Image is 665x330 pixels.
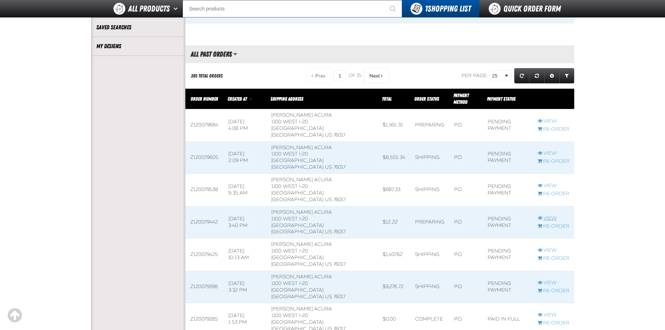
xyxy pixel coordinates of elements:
[233,48,237,60] button: Manage grid views. Current view is All Past Orders
[228,96,247,102] span: Created At
[325,164,332,170] span: US
[223,271,267,303] td: [DATE] 3:32 PM
[378,174,410,206] td: $687.33
[410,109,449,142] td: Preparing
[191,96,218,102] span: Order Number
[271,280,308,286] span: 1100 West I-20
[96,23,180,31] a: Saved Searches
[538,288,569,294] a: Re-Order Z120079398 order
[271,112,332,118] span: [PERSON_NAME] Acura
[414,96,439,102] span: Order Status
[271,183,308,189] span: 1100 West I-20
[271,222,324,228] span: [GEOGRAPHIC_DATA]
[349,73,361,79] span: of 15
[538,118,569,125] a: View Z120079684 order
[449,109,483,142] td: P.O.
[271,229,324,235] span: [GEOGRAPHIC_DATA]
[271,287,324,293] span: [GEOGRAPHIC_DATA]
[333,164,346,170] bdo: 76017
[96,42,180,50] a: My Designs
[449,174,483,206] td: P.O.
[378,141,410,174] td: $8,555.34
[271,274,332,280] span: [PERSON_NAME] Acura
[449,141,483,174] td: P.O.
[271,145,332,151] span: [PERSON_NAME] Acura
[538,126,569,133] a: Re-Order Z120079684 order
[559,68,574,83] a: Expand or Collapse Grid Filters
[271,209,332,215] span: [PERSON_NAME] Acura
[538,247,569,254] a: View Z120079425 order
[529,68,545,83] a: Reset grid action
[325,132,332,138] span: US
[333,229,346,235] bdo: 76017
[271,255,324,261] span: [GEOGRAPHIC_DATA]
[271,132,324,138] span: [GEOGRAPHIC_DATA]
[334,70,346,81] input: Current page number
[271,313,308,318] span: 1100 West I-20
[378,271,410,303] td: $9,276.72
[271,119,308,125] span: 1100 West I-20
[538,191,569,197] a: Re-Order Z120079538 order
[487,96,516,102] span: Payment Status
[271,190,324,196] span: [GEOGRAPHIC_DATA]
[492,72,503,80] span: 25
[333,132,346,138] bdo: 76017
[128,2,170,15] span: All Products
[382,96,392,102] a: Total
[325,261,332,267] span: US
[425,4,428,14] strong: 1
[228,96,248,102] a: Created At
[483,271,532,303] td: Pending payment
[271,164,324,170] span: [GEOGRAPHIC_DATA]
[538,312,569,318] a: View Z120079285 order
[453,93,469,105] span: Payment Method
[7,308,22,323] div: Scroll to the top
[185,271,223,303] td: Z120079398
[544,68,560,83] a: Expand or Collapse Grid Settings
[449,239,483,271] td: P.O.
[223,109,267,142] td: [DATE] 4:08 PM
[483,109,532,142] td: Pending payment
[410,271,449,303] td: Shipping
[271,177,332,183] span: [PERSON_NAME] Acura
[271,248,308,254] span: 1100 West I-20
[223,239,267,271] td: [DATE] 10:13 AM
[410,206,449,239] td: Preparing
[333,294,346,300] bdo: 76017
[271,96,303,102] span: Shipping Address
[271,157,324,163] span: [GEOGRAPHIC_DATA]
[538,183,569,189] a: View Z120079538 order
[271,216,308,222] span: 1100 West I-20
[325,294,332,300] span: US
[538,150,569,157] a: View Z120079605 order
[378,206,410,239] td: $12.22
[185,174,223,206] td: Z120079538
[271,197,324,203] span: [GEOGRAPHIC_DATA]
[483,239,532,271] td: Pending payment
[538,158,569,165] a: Re-Order Z120079605 order
[271,241,332,247] span: [PERSON_NAME] Acura
[271,319,324,325] span: [GEOGRAPHIC_DATA]
[271,306,332,312] span: [PERSON_NAME] Acura
[461,73,488,79] span: Per page:
[449,206,483,239] td: P.O.
[191,73,223,79] div: 365 Total Orders
[333,261,346,267] bdo: 76017
[223,174,267,206] td: [DATE] 9:35 AM
[271,294,324,300] span: [GEOGRAPHIC_DATA]
[410,141,449,174] td: Shipping
[483,174,532,206] td: Pending payment
[185,206,223,239] td: Z120079442
[410,239,449,271] td: Shipping
[325,197,332,203] span: US
[271,125,324,131] span: [GEOGRAPHIC_DATA]
[538,280,569,286] a: View Z120079398 order
[425,4,471,14] span: Shopping List
[185,239,223,271] td: Z120079425
[538,215,569,222] a: View Z120079442 order
[325,229,332,235] span: US
[369,73,380,79] span: Next Page
[185,109,223,142] td: Z120079684
[364,68,389,83] button: Next Page
[533,89,574,109] th: Row actions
